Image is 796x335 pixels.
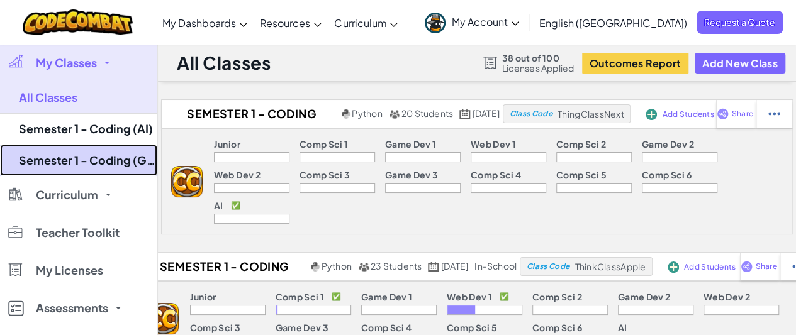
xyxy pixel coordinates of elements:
[556,139,606,149] p: Comp Sci 2
[533,6,693,40] a: English ([GEOGRAPHIC_DATA])
[741,261,753,272] img: IconShare_Purple.svg
[452,15,519,28] span: My Account
[171,166,203,197] img: logo
[36,227,120,238] span: Teacher Toolkit
[138,257,308,276] h2: Semester 1 - Coding (Game Design)
[471,170,521,180] p: Comp Sci 4
[447,292,492,302] p: Web Dev 1
[352,107,382,119] span: Python
[527,263,569,270] span: Class Code
[539,16,687,30] span: English ([GEOGRAPHIC_DATA])
[138,257,520,276] a: Semester 1 - Coding (Game Design) Python 23 Students [DATE] in-school
[618,322,627,332] p: AI
[474,261,517,272] div: in-school
[447,322,497,332] p: Comp Sci 5
[358,262,369,272] img: MultipleUsers.png
[510,110,552,118] span: Class Code
[471,139,516,149] p: Web Dev 1
[156,6,254,40] a: My Dashboards
[755,263,776,270] span: Share
[162,16,236,30] span: My Dashboards
[214,170,261,180] p: Web Dev 2
[441,260,468,272] span: [DATE]
[190,322,240,332] p: Comp Sci 3
[558,108,624,119] span: ThingClassNext
[389,109,400,119] img: MultipleUsers.png
[332,292,341,302] p: ✅
[385,170,438,180] p: Game Dev 3
[502,63,575,73] span: Licenses Applied
[230,200,240,211] p: ✅
[371,260,422,272] span: 23 Students
[662,111,714,118] span: Add Students
[642,170,692,180] p: Comp Sci 6
[36,302,108,314] span: Assessments
[697,11,783,34] a: Request a Quote
[502,53,575,63] span: 38 out of 100
[704,292,750,302] p: Web Dev 2
[300,170,350,180] p: Comp Sci 3
[361,322,412,332] p: Comp Sci 4
[276,292,324,302] p: Comp Sci 1
[646,109,657,120] img: IconAddStudents.svg
[36,265,103,276] span: My Licenses
[556,170,607,180] p: Comp Sci 5
[459,109,471,119] img: calendar.svg
[260,16,310,30] span: Resources
[731,110,753,118] span: Share
[214,200,223,211] p: AI
[311,262,320,272] img: python.png
[300,139,348,149] p: Comp Sci 1
[418,3,525,42] a: My Account
[642,139,694,149] p: Game Dev 2
[668,261,679,273] img: IconAddStudents.svg
[472,107,499,119] span: [DATE]
[342,109,351,119] img: python.png
[147,303,179,334] img: logo
[425,13,446,33] img: avatar
[385,139,436,149] p: Game Dev 1
[177,51,271,75] h1: All Classes
[428,262,439,272] img: calendar.svg
[162,104,339,123] h2: Semester 1 - Coding (AI)
[276,322,328,332] p: Game Dev 3
[717,108,729,119] img: IconShare_Purple.svg
[361,292,412,302] p: Game Dev 1
[575,261,646,272] span: ThinkClassApple
[328,6,404,40] a: Curriculum
[334,16,386,30] span: Curriculum
[618,292,670,302] p: Game Dev 2
[401,107,454,119] span: 20 Students
[695,53,785,74] button: Add New Class
[768,108,780,119] img: IconStudentEllipsis.svg
[190,292,216,302] p: Junior
[532,292,582,302] p: Comp Sci 2
[684,263,736,271] span: Add Students
[36,57,97,69] span: My Classes
[214,139,240,149] p: Junior
[36,189,98,200] span: Curriculum
[23,9,133,35] img: CodeCombat logo
[532,322,582,332] p: Comp Sci 6
[254,6,328,40] a: Resources
[322,260,352,272] span: Python
[162,104,503,123] a: Semester 1 - Coding (AI) Python 20 Students [DATE]
[582,53,688,74] button: Outcomes Report
[500,292,509,302] p: ✅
